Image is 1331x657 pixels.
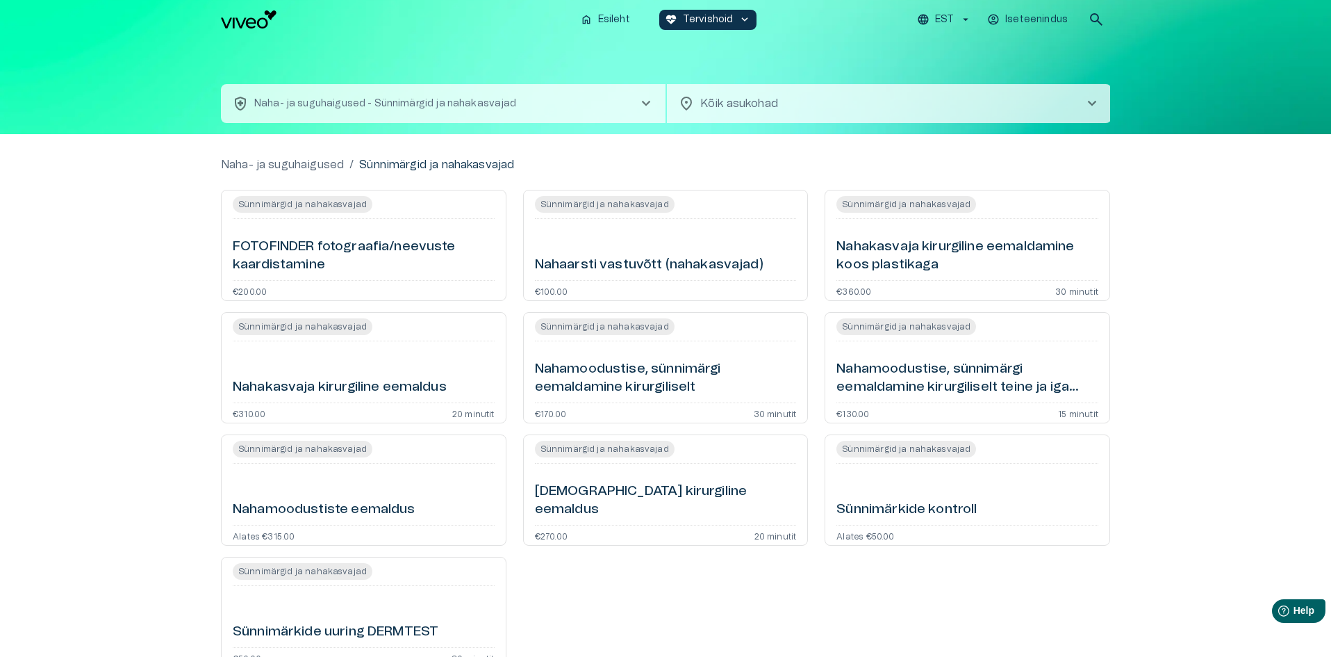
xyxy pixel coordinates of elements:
[836,360,1098,397] h6: Nahamoodustise, sünnimärgi eemaldamine kirurgiliselt teine ja iga järgnev
[535,443,675,455] span: Sünnimärgid ja nahakasvajad
[665,13,677,26] span: ecg_heart
[233,443,372,455] span: Sünnimärgid ja nahakasvajad
[659,10,757,30] button: ecg_heartTervishoidkeyboard_arrow_down
[221,312,506,423] a: Open service booking details
[535,482,797,519] h6: [DEMOGRAPHIC_DATA] kirurgiline eemaldus
[523,435,809,546] a: Open service booking details
[738,13,751,26] span: keyboard_arrow_down
[452,409,495,417] p: 20 minutit
[825,312,1110,423] a: Open service booking details
[1223,594,1331,633] iframe: Help widget launcher
[221,190,506,301] a: Open service booking details
[221,10,569,29] a: Navigate to homepage
[233,198,372,211] span: Sünnimärgid ja nahakasvajad
[523,312,809,423] a: Open service booking details
[836,238,1098,275] h6: Nahakasvaja kirurgiline eemaldamine koos plastikaga
[1058,409,1098,417] p: 15 minutit
[700,95,1061,112] p: Kõik asukohad
[754,531,797,540] p: 20 minutit
[580,13,593,26] span: home
[232,95,249,112] span: health_and_safety
[1005,13,1068,27] p: Iseteenindus
[915,10,974,30] button: EST
[254,97,517,111] p: Naha- ja suguhaigused - Sünnimärgid ja nahakasvajad
[233,531,295,540] p: Alates €315.00
[836,409,869,417] p: €130.00
[535,360,797,397] h6: Nahamoodustise, sünnimärgi eemaldamine kirurgiliselt
[535,256,763,275] h6: Nahaarsti vastuvõtt (nahakasvajad)
[523,190,809,301] a: Open service booking details
[535,409,566,417] p: €170.00
[825,435,1110,546] a: Open service booking details
[535,286,568,295] p: €100.00
[836,531,894,540] p: Alates €50.00
[233,378,447,397] h6: Nahakasvaja kirurgiline eemaldus
[836,198,976,211] span: Sünnimärgid ja nahakasvajad
[233,501,415,519] h6: Nahamoodustiste eemaldus
[535,198,675,211] span: Sünnimärgid ja nahakasvajad
[1055,286,1098,295] p: 30 minutit
[935,13,954,27] p: EST
[233,238,495,275] h6: FOTOFINDER fotograafia/neevuste kaardistamine
[1088,11,1105,28] span: search
[349,156,354,173] p: /
[638,95,654,112] span: chevron_right
[359,156,514,173] p: Sünnimärgid ja nahakasvajad
[233,409,265,417] p: €310.00
[754,409,797,417] p: 30 minutit
[574,10,637,30] button: homeEsileht
[233,623,438,642] h6: Sünnimärkide uuring DERMTEST
[535,531,568,540] p: €270.00
[678,95,695,112] span: location_on
[221,435,506,546] a: Open service booking details
[233,286,267,295] p: €200.00
[836,321,976,333] span: Sünnimärgid ja nahakasvajad
[221,84,665,123] button: health_and_safetyNaha- ja suguhaigused - Sünnimärgid ja nahakasvajadchevron_right
[535,321,675,333] span: Sünnimärgid ja nahakasvajad
[221,10,276,29] img: Viveo logo
[598,13,630,27] p: Esileht
[825,190,1110,301] a: Open service booking details
[221,156,344,173] a: Naha- ja suguhaigused
[985,10,1071,30] button: Iseteenindus
[233,321,372,333] span: Sünnimärgid ja nahakasvajad
[836,443,976,455] span: Sünnimärgid ja nahakasvajad
[1084,95,1100,112] span: chevron_right
[1082,6,1110,33] button: open search modal
[836,286,871,295] p: €360.00
[233,565,372,578] span: Sünnimärgid ja nahakasvajad
[683,13,734,27] p: Tervishoid
[836,501,977,519] h6: Sünnimärkide kontroll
